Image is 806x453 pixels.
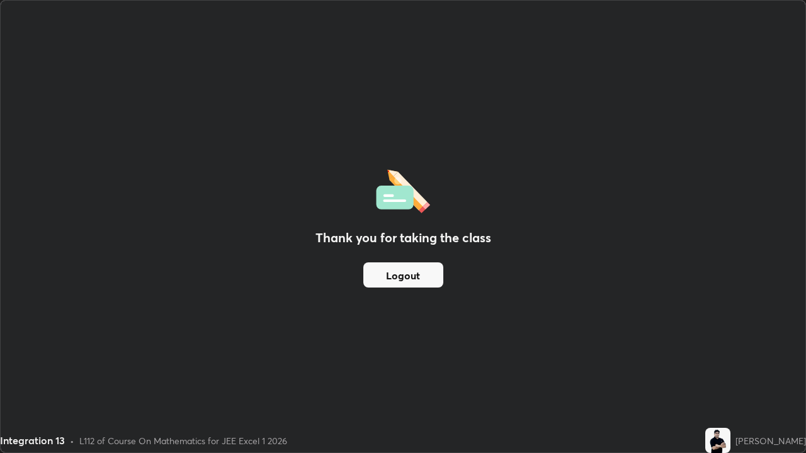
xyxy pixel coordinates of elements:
[705,428,730,453] img: deab58f019554190b94dbb1f509c7ae8.jpg
[376,165,430,213] img: offlineFeedback.1438e8b3.svg
[363,262,443,288] button: Logout
[315,228,491,247] h2: Thank you for taking the class
[79,434,287,447] div: L112 of Course On Mathematics for JEE Excel 1 2026
[735,434,806,447] div: [PERSON_NAME]
[70,434,74,447] div: •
